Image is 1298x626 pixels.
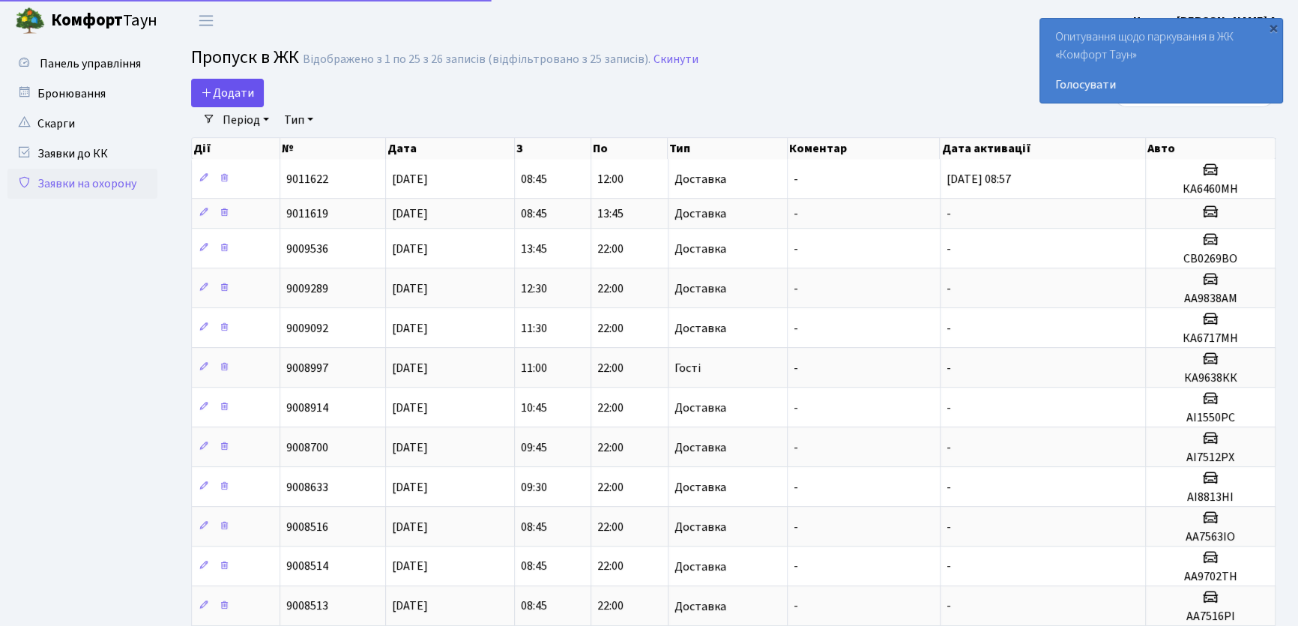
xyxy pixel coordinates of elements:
a: Заявки на охорону [7,169,157,199]
span: 22:00 [597,439,624,456]
span: 9009092 [286,320,328,337]
span: - [794,241,798,257]
span: [DATE] [392,280,428,297]
span: [DATE] [392,400,428,416]
h5: АІ1550РС [1152,411,1269,425]
h5: КА6717МН [1152,331,1269,346]
span: 08:45 [521,519,547,535]
span: - [794,171,798,187]
span: [DATE] [392,360,428,376]
span: - [947,439,951,456]
span: [DATE] [392,519,428,535]
h5: АА9838АМ [1152,292,1269,306]
span: 12:00 [597,171,624,187]
span: 22:00 [597,400,624,416]
span: 09:30 [521,479,547,496]
th: Авто [1146,138,1276,159]
span: 08:45 [521,205,547,222]
span: 22:00 [597,598,624,615]
span: 9008513 [286,598,328,615]
span: - [794,439,798,456]
span: - [947,479,951,496]
div: Відображено з 1 по 25 з 26 записів (відфільтровано з 25 записів). [303,52,650,67]
span: 22:00 [597,519,624,535]
a: Тип [278,107,319,133]
span: 08:45 [521,559,547,575]
th: Тип [668,138,787,159]
a: Голосувати [1055,76,1267,94]
span: - [947,205,951,222]
span: - [947,360,951,376]
th: Дії [192,138,280,159]
span: Таун [51,8,157,34]
span: Пропуск в ЖК [191,44,299,70]
div: Опитування щодо паркування в ЖК «Комфорт Таун» [1040,19,1282,103]
span: 08:45 [521,171,547,187]
h5: АА7516РІ [1152,610,1269,624]
span: Доставка [674,481,726,493]
div: × [1266,20,1281,35]
span: Доставка [674,521,726,533]
span: Доставка [674,442,726,454]
span: 12:30 [521,280,547,297]
button: Переключити навігацію [187,8,225,33]
span: 9009536 [286,241,328,257]
span: - [794,205,798,222]
span: 9011619 [286,205,328,222]
span: Доставка [674,283,726,295]
span: [DATE] [392,171,428,187]
a: Додати [191,79,264,107]
span: [DATE] [392,241,428,257]
th: По [591,138,668,159]
span: 10:45 [521,400,547,416]
img: logo.png [15,6,45,36]
th: Коментар [788,138,941,159]
span: - [947,559,951,575]
span: 9008516 [286,519,328,535]
span: 13:45 [597,205,624,222]
span: Доставка [674,322,726,334]
span: - [794,559,798,575]
h5: АА9702ТН [1152,570,1269,584]
span: [DATE] [392,320,428,337]
span: 9008633 [286,479,328,496]
a: Панель управління [7,49,157,79]
span: 22:00 [597,320,624,337]
span: Доставка [674,402,726,414]
span: 9008514 [286,559,328,575]
span: 9008700 [286,439,328,456]
th: Дата [386,138,515,159]
span: 9008997 [286,360,328,376]
span: Доставка [674,243,726,255]
span: [DATE] [392,205,428,222]
span: 11:00 [521,360,547,376]
th: № [280,138,386,159]
h5: КА9638КК [1152,371,1269,385]
a: Бронювання [7,79,157,109]
h5: АІ7512РХ [1152,451,1269,465]
span: - [794,280,798,297]
span: [DATE] 08:57 [947,171,1011,187]
span: 22:00 [597,280,624,297]
span: - [794,360,798,376]
b: Комфорт [51,8,123,32]
span: 11:30 [521,320,547,337]
span: Доставка [674,208,726,220]
a: Заявки до КК [7,139,157,169]
span: 13:45 [521,241,547,257]
h5: АА7563ІО [1152,530,1269,544]
h5: АІ8813НІ [1152,490,1269,505]
span: 9008914 [286,400,328,416]
span: 22:00 [597,559,624,575]
h5: СВ0269ВО [1152,252,1269,266]
span: 22:00 [597,479,624,496]
span: - [794,400,798,416]
span: - [794,598,798,615]
span: 09:45 [521,439,547,456]
h5: КА6460МН [1152,182,1269,196]
span: - [947,280,951,297]
span: - [947,519,951,535]
th: Дата активації [940,138,1146,159]
span: - [794,519,798,535]
a: Скинути [653,52,698,67]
